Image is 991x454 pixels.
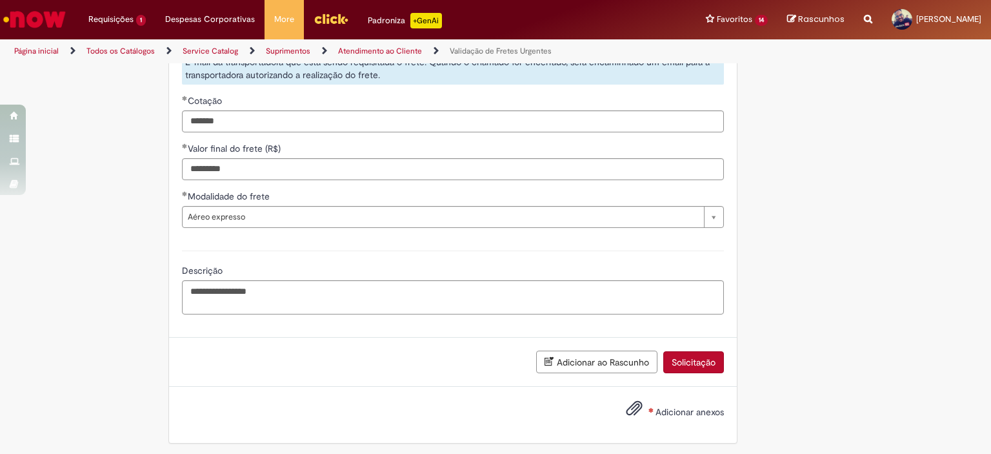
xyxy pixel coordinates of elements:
input: Cotação [182,110,724,132]
a: Suprimentos [266,46,310,56]
ul: Trilhas de página [10,39,651,63]
span: Obrigatório Preenchido [182,96,188,101]
div: Padroniza [368,13,442,28]
span: Valor final do frete (R$) [188,143,283,154]
span: Modalidade do frete [188,191,272,202]
span: Rascunhos [798,13,845,25]
span: Despesas Corporativas [165,13,255,26]
input: Valor final do frete (R$) [182,158,724,180]
a: Validação de Fretes Urgentes [450,46,552,56]
a: Todos os Catálogos [86,46,155,56]
button: Adicionar anexos [623,397,646,426]
span: Cotação [188,95,225,107]
div: E-mail da transportadora que está sendo requisitada o frete. Quando o chamado for encerrado, será... [182,52,724,85]
button: Adicionar ao Rascunho [536,351,657,373]
span: Descrição [182,265,225,276]
a: Página inicial [14,46,59,56]
span: Aéreo expresso [188,207,697,227]
span: Adicionar anexos [656,406,724,418]
a: Service Catalog [183,46,238,56]
button: Solicitação [663,351,724,373]
a: Atendimento ao Cliente [338,46,422,56]
a: Rascunhos [787,14,845,26]
span: Obrigatório Preenchido [182,191,188,196]
span: 1 [136,15,146,26]
textarea: Descrição [182,280,724,315]
img: ServiceNow [1,6,68,32]
span: [PERSON_NAME] [916,14,981,25]
img: click_logo_yellow_360x200.png [314,9,348,28]
p: +GenAi [410,13,442,28]
span: More [274,13,294,26]
span: Favoritos [717,13,752,26]
span: 14 [755,15,768,26]
span: Requisições [88,13,134,26]
span: Obrigatório Preenchido [182,143,188,149]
